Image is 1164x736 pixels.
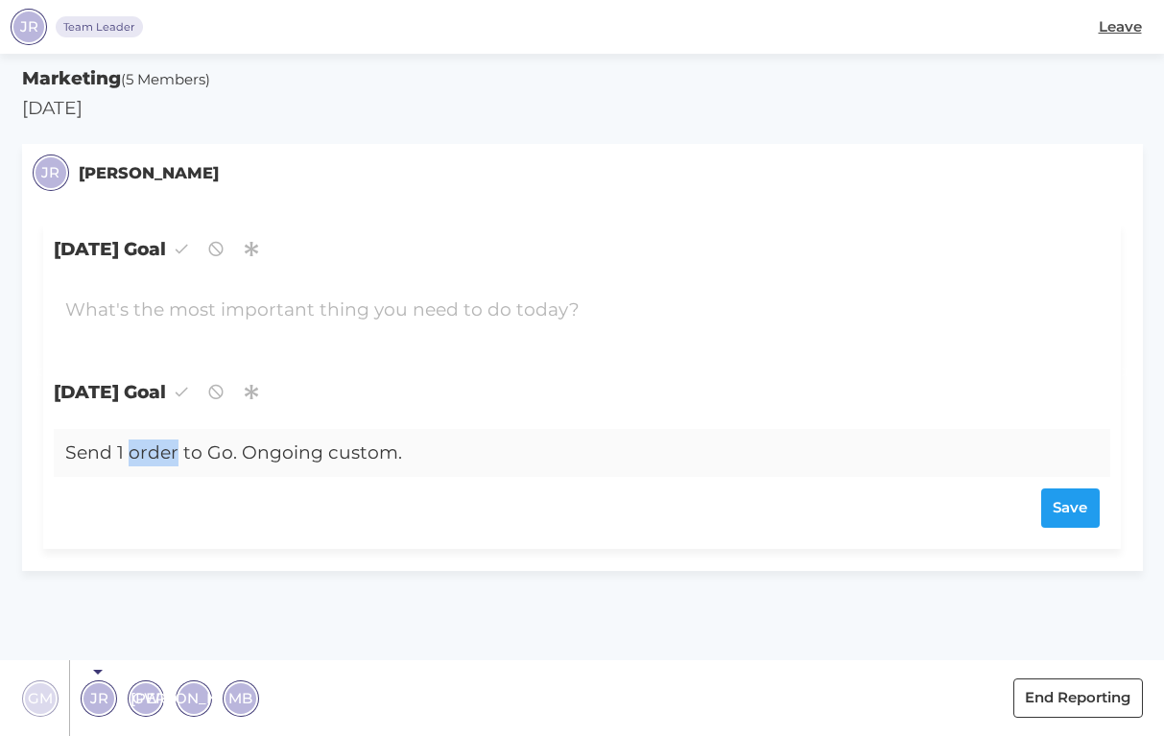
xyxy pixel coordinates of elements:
[63,19,135,36] span: Team Leader
[22,95,1143,122] p: [DATE]
[1013,678,1143,718] button: End Reporting
[22,65,1143,92] h5: Marketing
[43,224,1121,274] span: [DATE] Goal
[1086,8,1153,47] button: Leave
[1041,488,1100,528] button: Save
[79,161,219,185] small: [PERSON_NAME]
[90,687,108,709] span: JR
[1053,497,1087,519] span: Save
[1099,16,1142,38] span: Leave
[228,687,252,709] span: MB
[1025,687,1130,709] span: End Reporting
[43,367,1121,417] span: [DATE] Goal
[131,687,256,709] span: [PERSON_NAME]
[28,687,53,709] span: GM
[41,162,59,184] span: JR
[54,429,1022,478] div: Send 1 order to Go. Ongoing custom.
[20,16,38,38] span: JR
[121,70,210,88] span: (5 Members)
